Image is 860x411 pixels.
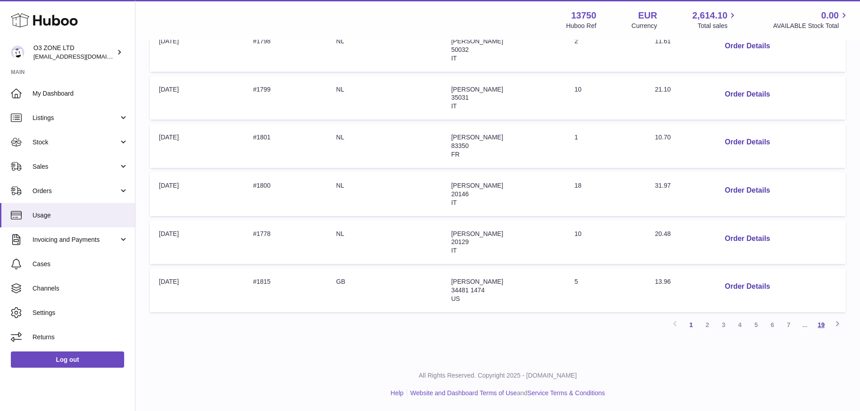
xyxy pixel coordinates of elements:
[693,9,728,22] span: 2,614.10
[655,230,671,237] span: 20.48
[565,172,646,216] td: 18
[655,134,671,141] span: 10.70
[33,89,128,98] span: My Dashboard
[33,333,128,342] span: Returns
[327,124,442,168] td: NL
[451,295,460,302] span: US
[781,317,797,333] a: 7
[11,351,124,368] a: Log out
[451,94,469,101] span: 35031
[33,162,119,171] span: Sales
[451,230,503,237] span: [PERSON_NAME]
[327,76,442,120] td: NL
[33,260,128,268] span: Cases
[390,389,404,397] a: Help
[451,55,456,62] span: IT
[244,172,327,216] td: #1800
[693,9,738,30] a: 2,614.10 Total sales
[451,278,503,285] span: [PERSON_NAME]
[565,28,646,72] td: 2
[244,28,327,72] td: #1798
[797,317,813,333] span: ...
[717,277,777,296] button: Order Details
[244,124,327,168] td: #1801
[33,284,128,293] span: Channels
[150,124,244,168] td: [DATE]
[655,86,671,93] span: 21.10
[451,46,469,53] span: 50032
[632,22,657,30] div: Currency
[451,182,503,189] span: [PERSON_NAME]
[565,221,646,264] td: 10
[716,317,732,333] a: 3
[451,86,503,93] span: [PERSON_NAME]
[33,187,119,195] span: Orders
[566,22,596,30] div: Huboo Ref
[699,317,716,333] a: 2
[150,76,244,120] td: [DATE]
[33,138,119,147] span: Stock
[33,309,128,317] span: Settings
[773,22,849,30] span: AVAILABLE Stock Total
[33,114,119,122] span: Listings
[451,238,469,245] span: 20129
[813,317,829,333] a: 19
[327,268,442,312] td: GB
[821,9,839,22] span: 0.00
[683,317,699,333] a: 1
[451,286,484,294] span: 34481 1474
[407,389,605,397] li: and
[33,236,119,244] span: Invoicing and Payments
[150,172,244,216] td: [DATE]
[638,9,657,22] strong: EUR
[451,142,469,149] span: 83350
[451,247,456,254] span: IT
[150,28,244,72] td: [DATE]
[565,124,646,168] td: 1
[565,268,646,312] td: 5
[451,151,460,158] span: FR
[732,317,748,333] a: 4
[410,389,517,397] a: Website and Dashboard Terms of Use
[748,317,764,333] a: 5
[244,221,327,264] td: #1778
[717,230,777,248] button: Order Details
[717,37,777,55] button: Order Details
[33,211,128,220] span: Usage
[244,268,327,312] td: #1815
[143,371,853,380] p: All Rights Reserved. Copyright 2025 - [DOMAIN_NAME]
[451,199,456,206] span: IT
[655,182,671,189] span: 31.97
[697,22,738,30] span: Total sales
[244,76,327,120] td: #1799
[150,221,244,264] td: [DATE]
[327,28,442,72] td: NL
[565,76,646,120] td: 10
[451,37,503,45] span: [PERSON_NAME]
[571,9,596,22] strong: 13750
[764,317,781,333] a: 6
[527,389,605,397] a: Service Terms & Conditions
[150,268,244,312] td: [DATE]
[11,46,24,59] img: internalAdmin-13750@internal.huboo.com
[655,37,671,45] span: 11.61
[33,53,133,60] span: [EMAIL_ADDRESS][DOMAIN_NAME]
[717,181,777,200] button: Order Details
[655,278,671,285] span: 13.96
[451,134,503,141] span: [PERSON_NAME]
[717,133,777,152] button: Order Details
[33,44,115,61] div: O3 ZONE LTD
[451,102,456,110] span: IT
[773,9,849,30] a: 0.00 AVAILABLE Stock Total
[451,190,469,198] span: 20146
[327,172,442,216] td: NL
[327,221,442,264] td: NL
[717,85,777,104] button: Order Details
